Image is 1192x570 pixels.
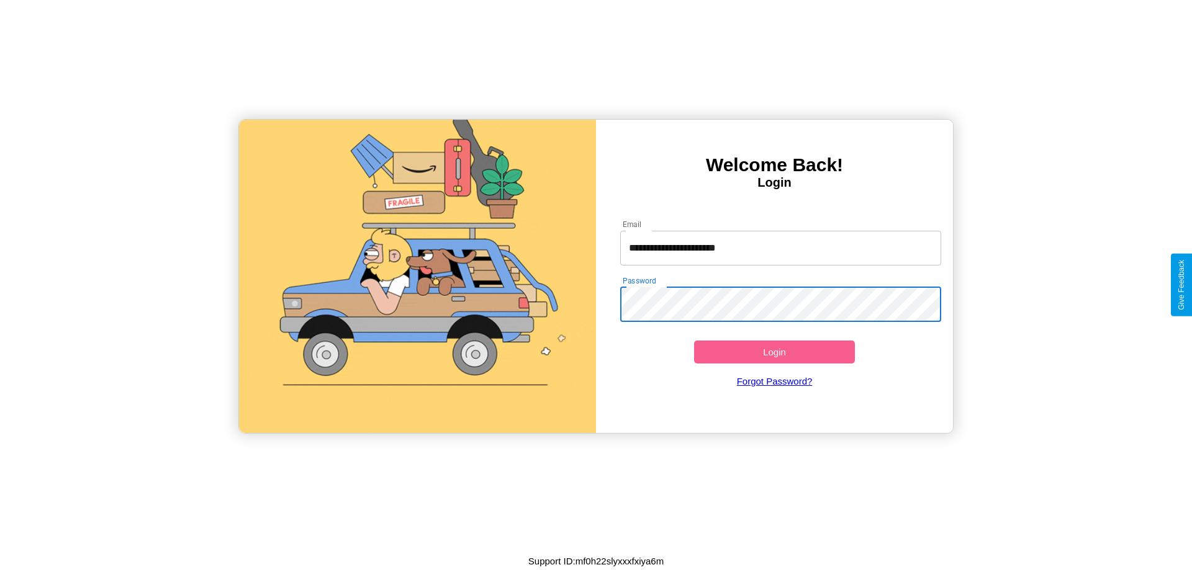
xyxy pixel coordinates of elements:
[623,219,642,229] label: Email
[239,120,596,433] img: gif
[1177,260,1186,310] div: Give Feedback
[614,363,936,399] a: Forgot Password?
[694,341,855,363] button: Login
[528,553,664,569] p: Support ID: mf0h22slyxxxfxiya6m
[623,275,656,286] label: Password
[596,154,953,176] h3: Welcome Back!
[596,176,953,190] h4: Login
